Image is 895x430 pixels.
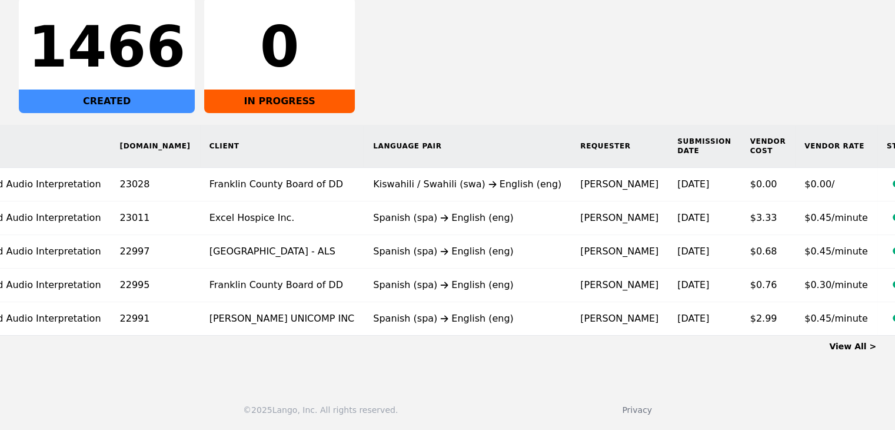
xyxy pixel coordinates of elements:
[741,125,796,168] th: Vendor Cost
[200,125,364,168] th: Client
[622,405,652,415] a: Privacy
[19,90,195,113] div: CREATED
[677,279,709,290] time: [DATE]
[111,201,200,235] td: 23011
[200,302,364,336] td: [PERSON_NAME] UNICOMP INC
[804,246,868,257] span: $0.45/minute
[364,125,571,168] th: Language Pair
[795,125,877,168] th: Vendor Rate
[677,246,709,257] time: [DATE]
[28,19,185,75] div: 1466
[204,90,355,113] div: IN PROGRESS
[200,269,364,302] td: Franklin County Board of DD
[829,342,876,351] a: View All >
[373,177,561,191] div: Kiswahili / Swahili (swa) English (eng)
[243,404,398,416] div: © 2025 Lango, Inc. All rights reserved.
[677,313,709,324] time: [DATE]
[200,168,364,201] td: Franklin County Board of DD
[668,125,740,168] th: Submission Date
[111,125,200,168] th: [DOMAIN_NAME]
[804,212,868,223] span: $0.45/minute
[373,278,561,292] div: Spanish (spa) English (eng)
[804,313,868,324] span: $0.45/minute
[571,302,668,336] td: [PERSON_NAME]
[741,235,796,269] td: $0.68
[111,235,200,269] td: 22997
[111,269,200,302] td: 22995
[741,269,796,302] td: $0.76
[373,312,561,326] div: Spanish (spa) English (eng)
[741,201,796,235] td: $3.33
[571,125,668,168] th: Requester
[571,269,668,302] td: [PERSON_NAME]
[741,168,796,201] td: $0.00
[200,235,364,269] td: [GEOGRAPHIC_DATA] - ALS
[741,302,796,336] td: $2.99
[571,235,668,269] td: [PERSON_NAME]
[373,244,561,259] div: Spanish (spa) English (eng)
[677,178,709,190] time: [DATE]
[373,211,561,225] div: Spanish (spa) English (eng)
[677,212,709,223] time: [DATE]
[214,19,345,75] div: 0
[111,302,200,336] td: 22991
[804,279,868,290] span: $0.30/minute
[111,168,200,201] td: 23028
[804,178,834,190] span: $0.00/
[571,201,668,235] td: [PERSON_NAME]
[200,201,364,235] td: Excel Hospice Inc.
[571,168,668,201] td: [PERSON_NAME]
